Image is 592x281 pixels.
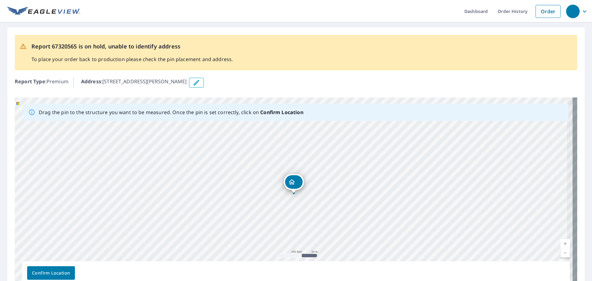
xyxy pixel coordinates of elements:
span: Confirm Location [32,269,70,277]
p: Report 67320565 is on hold, unable to identify address [31,42,233,51]
a: Order [536,5,561,18]
b: Confirm Location [260,109,303,116]
button: Confirm Location [27,266,75,280]
div: Dropped pin, building , Residential property, 5301 E McKinney St Trlr 471 Denton, TX 76208 [284,174,304,193]
a: Current Level 17, Zoom In [561,239,570,248]
p: To place your order back to production please check the pin placement and address. [31,56,233,63]
p: : Premium [15,78,68,88]
b: Report Type [15,78,45,85]
p: Drag the pin to the structure you want to be measured. Once the pin is set correctly, click on [39,109,303,116]
a: Current Level 17, Zoom Out [561,248,570,258]
b: Address [81,78,101,85]
p: : [STREET_ADDRESS][PERSON_NAME] [81,78,187,88]
img: EV Logo [7,7,80,16]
